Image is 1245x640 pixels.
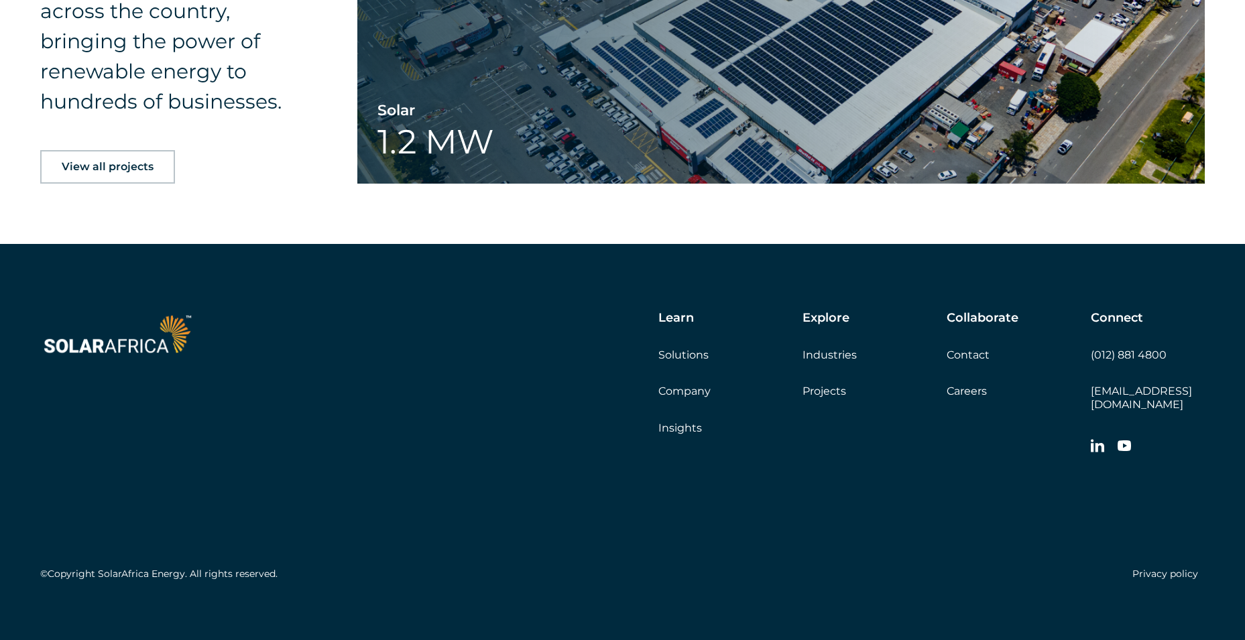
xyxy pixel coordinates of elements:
[947,348,990,361] a: Contact
[658,311,694,326] h5: Learn
[1091,348,1167,361] a: (012) 881 4800
[658,348,709,361] a: Solutions
[803,311,849,326] h5: Explore
[803,385,846,397] a: Projects
[1132,568,1198,580] a: Privacy policy
[1091,385,1192,410] a: [EMAIL_ADDRESS][DOMAIN_NAME]
[947,311,1018,326] h5: Collaborate
[1091,311,1143,326] h5: Connect
[803,348,857,361] a: Industries
[40,150,175,184] a: View all projects
[658,385,711,397] a: Company
[62,162,154,172] span: View all projects
[947,385,987,397] a: Careers
[658,422,702,434] a: Insights
[40,568,278,580] h5: ©Copyright SolarAfrica Energy. All rights reserved.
